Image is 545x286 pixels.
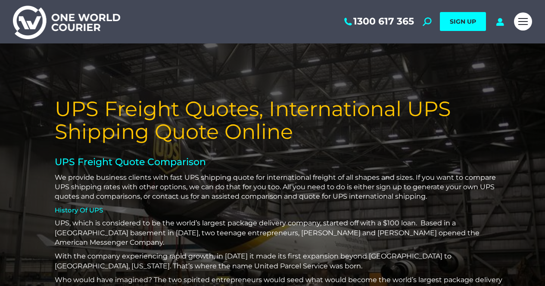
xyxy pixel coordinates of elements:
h4: History Of UPS [55,206,507,215]
p: UPS, which is considered to be the world’s largest package delivery company, started off with a $... [55,218,507,247]
h2: UPS Freight Quote Comparison [55,156,507,169]
a: Mobile menu icon [514,12,532,31]
img: One World Courier [13,4,120,39]
p: We provide business clients with fast UPS shipping quote for international freight of all shapes ... [55,173,507,202]
a: SIGN UP [440,12,486,31]
span: SIGN UP [450,18,476,25]
p: With the company experiencing rapid growth, in [DATE] it made its first expansion beyond [GEOGRAP... [55,252,507,271]
a: 1300 617 365 [343,16,414,27]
